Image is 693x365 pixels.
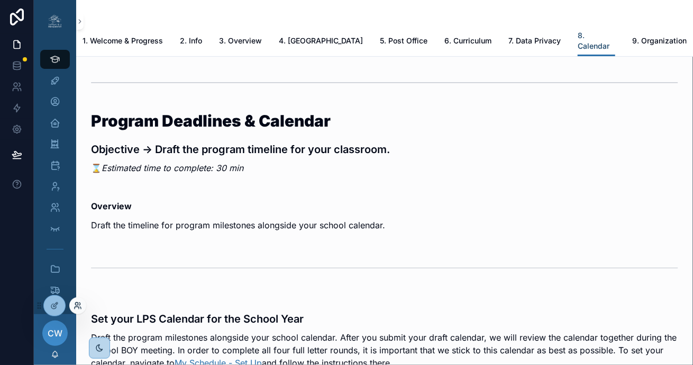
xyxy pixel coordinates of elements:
img: App logo [47,13,63,30]
span: 9. Organization [632,35,687,46]
h3: Set your LPS Calendar for the School Year [91,311,678,327]
span: 4. [GEOGRAPHIC_DATA] [279,35,363,46]
span: CW [48,327,62,340]
span: 3. Overview [219,35,262,46]
span: 7. Data Privacy [508,35,561,46]
span: 8. Calendar [578,30,615,51]
p: ⌛ [91,162,678,174]
h1: Program Deadlines & Calendar [91,113,678,129]
a: 1. Welcome & Progress [83,31,163,52]
em: Estimated time to complete: 30 min [102,163,243,173]
a: 8. Calendar [578,26,615,57]
a: 2. Info [180,31,202,52]
span: 5. Post Office [380,35,427,46]
p: Draft the timeline for program milestones alongside your school calendar. [91,219,678,232]
div: scrollable content [34,42,76,314]
a: 5. Post Office [380,31,427,52]
a: 9. Organization [632,31,687,52]
a: 6. Curriculum [444,31,491,52]
h3: Objective -> Draft the program timeline for your classroom. [91,141,678,157]
span: 1. Welcome & Progress [83,35,163,46]
a: 3. Overview [219,31,262,52]
a: 4. [GEOGRAPHIC_DATA] [279,31,363,52]
strong: Overview [91,201,132,211]
a: 7. Data Privacy [508,31,561,52]
span: 2. Info [180,35,202,46]
span: 6. Curriculum [444,35,491,46]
